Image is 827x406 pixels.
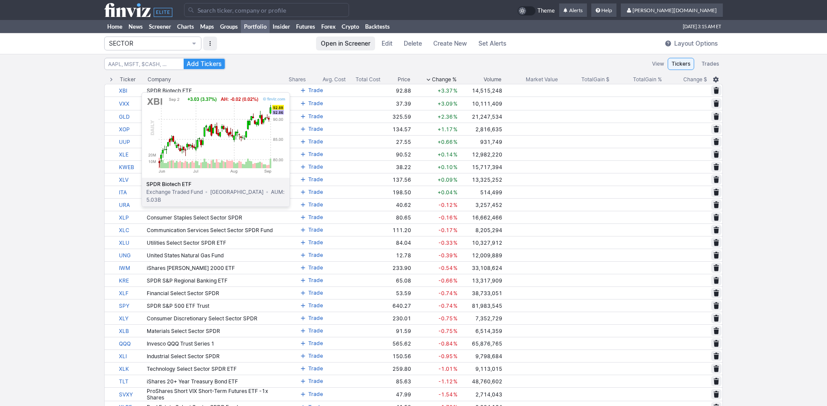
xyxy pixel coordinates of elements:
span: SECTOR [109,39,188,48]
button: Trade [297,174,326,185]
a: XLK [119,363,145,375]
a: Forex [318,20,339,33]
div: Total Cost [356,75,380,84]
span: % [453,214,458,221]
button: Trade [297,288,326,298]
a: Futures [293,20,318,33]
button: Trade [297,363,326,374]
td: 85.63 [382,375,412,387]
div: Consumer Staples Select Sector SPDR [147,214,275,221]
a: Create New [428,37,472,50]
button: Trade [297,263,326,273]
a: GLD [119,110,145,123]
span: Trade [308,112,323,121]
a: XLY [119,312,145,324]
button: Trade [297,326,326,336]
td: 7,352,729 [458,312,503,324]
div: SPDR Biotech ETF [147,87,275,94]
span: % [453,378,458,385]
button: Delete [399,37,427,50]
a: Screener [146,20,174,33]
span: % [453,202,458,208]
a: Crypto [339,20,362,33]
span: Add Tickers [187,60,222,68]
a: Theme [517,6,555,16]
a: URA [119,199,145,211]
td: 13,317,909 [458,274,503,286]
button: Trade [297,136,326,147]
span: % [453,87,458,94]
div: Utilities Select Sector SPDR ETF [147,240,275,246]
span: % [453,100,458,107]
span: Change $ [683,75,707,84]
a: Charts [174,20,197,33]
span: % [453,277,458,284]
a: XLV [119,173,145,186]
span: Trade [308,276,323,285]
span: % [453,366,458,372]
div: SPDR S&P Regional Banking ETF [147,277,275,284]
div: Materials Select Sector SPDR [147,328,275,334]
td: 931,749 [458,135,503,148]
span: Set Alerts [478,39,507,48]
a: Tickers [668,58,694,70]
a: News [125,20,146,33]
div: Consumer Discretionary Select Sector SPDR [147,315,275,322]
td: 325.59 [382,110,412,123]
span: -1.54 [438,391,453,398]
td: 137.56 [382,173,412,186]
a: Home [104,20,125,33]
td: 80.65 [382,211,412,223]
td: 111.20 [382,223,412,236]
td: 230.01 [382,312,412,324]
span: Trade [308,352,323,360]
span: +3.37 [438,87,453,94]
div: Exchange Traded Fund [GEOGRAPHIC_DATA] AUM: 5.03B [142,178,290,206]
td: 9,113,015 [458,362,503,375]
button: Layout Options [661,37,723,50]
span: [PERSON_NAME][DOMAIN_NAME] [633,7,717,13]
a: XOP [119,123,145,135]
div: Expand All [104,75,118,84]
a: [PERSON_NAME][DOMAIN_NAME] [621,3,723,17]
td: 65.08 [382,274,412,286]
a: QQQ [119,337,145,349]
a: XLB [119,325,145,337]
td: 53.59 [382,286,412,299]
span: -0.16 [438,214,453,221]
td: 21,247,534 [458,110,503,123]
span: +0.66 [438,139,453,145]
span: Trade [308,137,323,146]
button: Trade [297,212,326,223]
span: % [453,353,458,359]
button: Trade [297,389,326,399]
span: % [453,151,458,158]
button: Add Tickers [184,59,225,69]
span: • [204,189,209,195]
div: Shares [289,75,306,84]
td: 38.22 [382,160,412,173]
div: Gain $ [581,75,610,84]
span: -0.39 [438,252,453,259]
span: -0.95 [438,353,453,359]
div: Company [148,75,171,84]
span: % [453,265,458,271]
div: iShares 20+ Year Treasury Bond ETF [147,378,275,385]
a: KWEB [119,161,145,173]
span: Layout Options [674,39,718,48]
button: Trade [297,200,326,210]
span: +3.09 [438,100,453,107]
button: Trade [297,124,326,134]
td: 2,816,635 [458,123,503,135]
a: TLT [119,375,145,387]
span: [DATE] 3:15 AM ET [683,20,721,33]
a: VXX [119,97,145,110]
td: 12,982,220 [458,148,503,160]
div: Volume [484,75,501,84]
td: 6,514,359 [458,324,503,337]
span: -0.12 [438,202,453,208]
div: iShares [PERSON_NAME] 2000 ETF [147,265,275,271]
a: XLU [119,236,145,249]
span: +2.36 [438,113,453,120]
div: Ticker [120,75,135,84]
